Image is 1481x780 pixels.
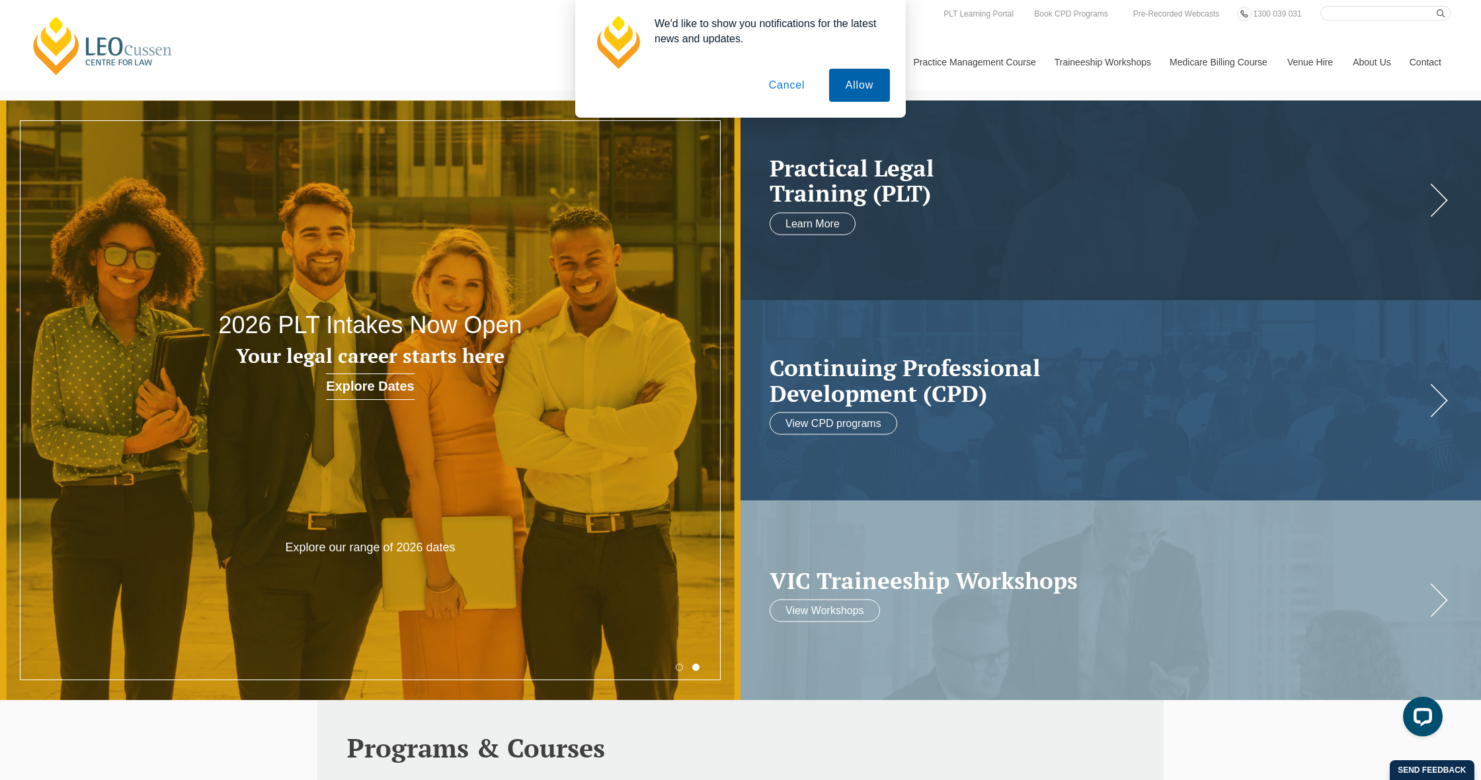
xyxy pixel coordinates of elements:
[148,345,592,367] h3: Your legal career starts here
[591,16,644,69] img: notification icon
[770,567,1425,593] a: VIC Traineeship Workshops
[676,664,683,671] button: 1
[770,412,897,435] a: View CPD programs
[692,664,700,671] button: 2
[829,69,890,102] button: Allow
[770,155,1425,206] h2: Practical Legal Training (PLT)
[222,540,518,555] p: Explore our range of 2026 dates
[326,373,414,400] a: Explore Dates
[148,312,592,338] h2: 2026 PLT Intakes Now Open
[1392,691,1448,747] iframe: LiveChat chat widget
[770,600,880,622] a: View Workshops
[347,733,1134,762] h2: Programs & Courses
[644,16,890,46] div: We'd like to show you notifications for the latest news and updates.
[770,355,1425,406] a: Continuing ProfessionalDevelopment (CPD)
[752,69,822,102] button: Cancel
[770,212,856,235] a: Learn More
[770,155,1425,206] a: Practical LegalTraining (PLT)
[770,355,1425,406] h2: Continuing Professional Development (CPD)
